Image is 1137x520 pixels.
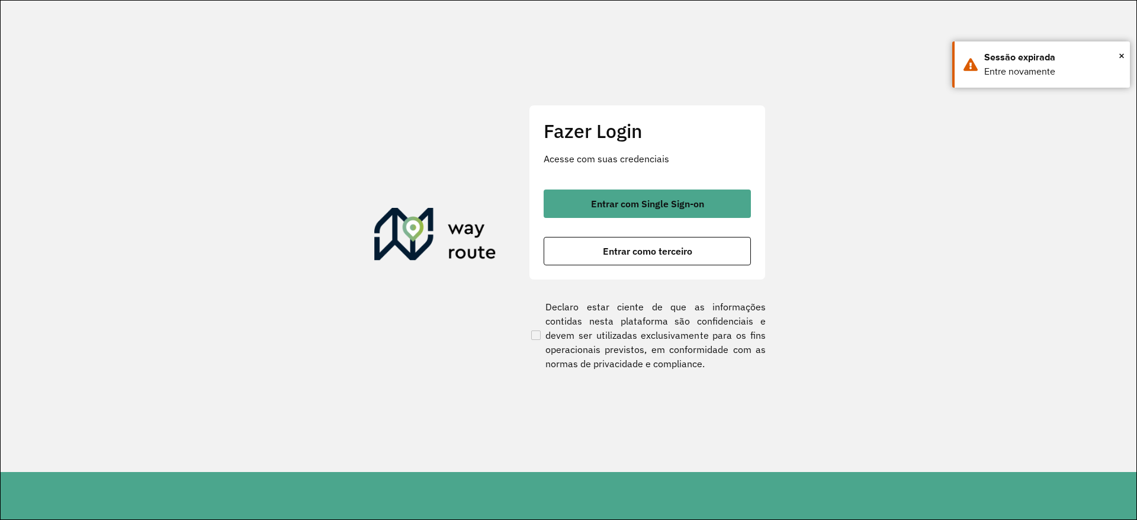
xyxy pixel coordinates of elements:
span: Entrar com Single Sign-on [591,199,704,208]
p: Acesse com suas credenciais [544,152,751,166]
div: Entre novamente [984,65,1121,79]
div: Sessão expirada [984,50,1121,65]
span: × [1119,47,1125,65]
img: Roteirizador AmbevTech [374,208,496,265]
span: Entrar como terceiro [603,246,692,256]
button: button [544,237,751,265]
button: Close [1119,47,1125,65]
label: Declaro estar ciente de que as informações contidas nesta plataforma são confidenciais e devem se... [529,300,766,371]
h2: Fazer Login [544,120,751,142]
button: button [544,190,751,218]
